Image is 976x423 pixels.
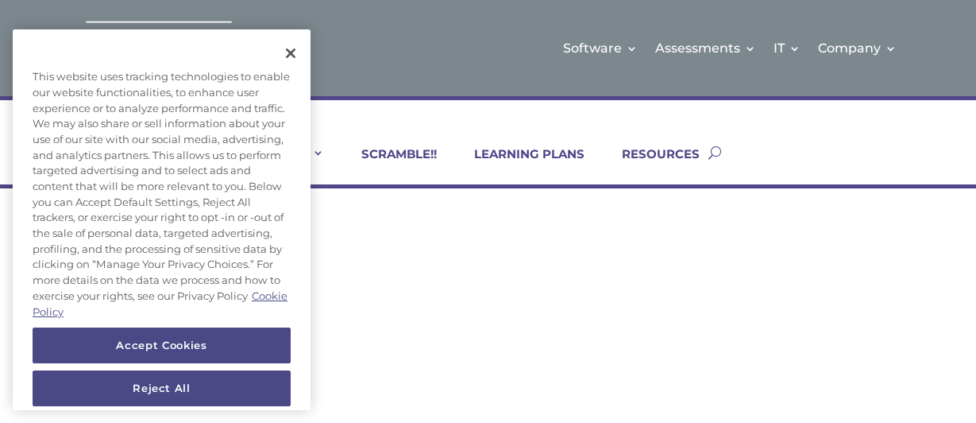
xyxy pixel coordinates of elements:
[602,146,700,184] a: RESOURCES
[13,61,311,328] div: This website uses tracking technologies to enable our website functionalities, to enhance user ex...
[818,16,897,80] a: Company
[563,16,638,80] a: Software
[33,289,287,318] a: More information about your privacy, opens in a new tab
[655,16,756,80] a: Assessments
[273,36,308,71] button: Close
[33,371,291,406] button: Reject All
[773,16,800,80] a: IT
[341,146,437,184] a: SCRAMBLE!!
[454,146,584,184] a: LEARNING PLANS
[13,29,311,410] div: Cookie banner
[33,328,291,363] button: Accept Cookies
